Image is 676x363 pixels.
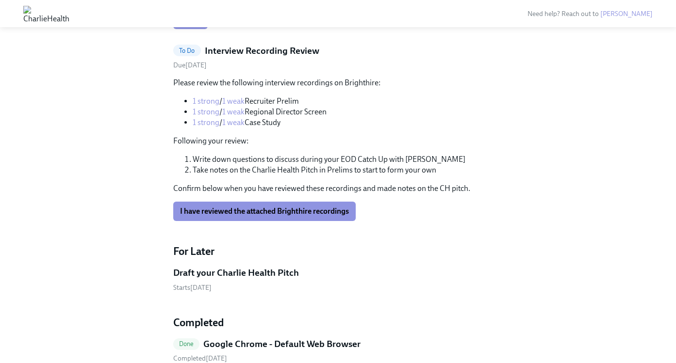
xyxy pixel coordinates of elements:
[193,107,503,117] li: / Regional Director Screen
[173,47,201,54] span: To Do
[193,165,503,175] li: Take notes on the Charlie Health Pitch in Prelims to start to form your own
[173,61,207,69] span: Saturday, August 16th 2025, 2:30 pm
[222,96,245,106] a: 1 weak
[173,267,503,292] a: Draft your Charlie Health PitchStarts[DATE]
[528,10,653,18] span: Need help? Reach out to
[600,10,653,18] a: [PERSON_NAME]
[193,96,503,107] li: / Recruiter Prelim
[23,6,69,21] img: CharlieHealth
[173,183,503,194] p: Confirm below when you have reviewed these recordings and made notes on the CH pitch.
[193,107,219,116] a: 1 strong
[180,206,349,216] span: I have reviewed the attached Brighthire recordings
[173,316,503,330] h4: Completed
[173,202,356,221] button: I have reviewed the attached Brighthire recordings
[173,244,503,259] h4: For Later
[193,117,503,128] li: / Case Study
[173,267,299,279] h5: Draft your Charlie Health Pitch
[173,45,503,70] a: To DoInterview Recording ReviewDue[DATE]
[193,154,503,165] li: Write down questions to discuss during your EOD Catch Up with [PERSON_NAME]
[173,78,503,88] p: Please review the following interview recordings on Brighthire:
[193,96,219,106] a: 1 strong
[173,340,200,347] span: Done
[173,354,227,363] span: Monday, August 11th 2025, 2:02 pm
[222,118,245,127] a: 1 weak
[193,118,219,127] a: 1 strong
[205,45,319,57] h5: Interview Recording Review
[173,284,212,292] span: Friday, August 15th 2025, 2:10 pm
[173,136,503,146] p: Following your review:
[222,107,245,116] a: 1 weak
[203,338,361,350] h5: Google Chrome - Default Web Browser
